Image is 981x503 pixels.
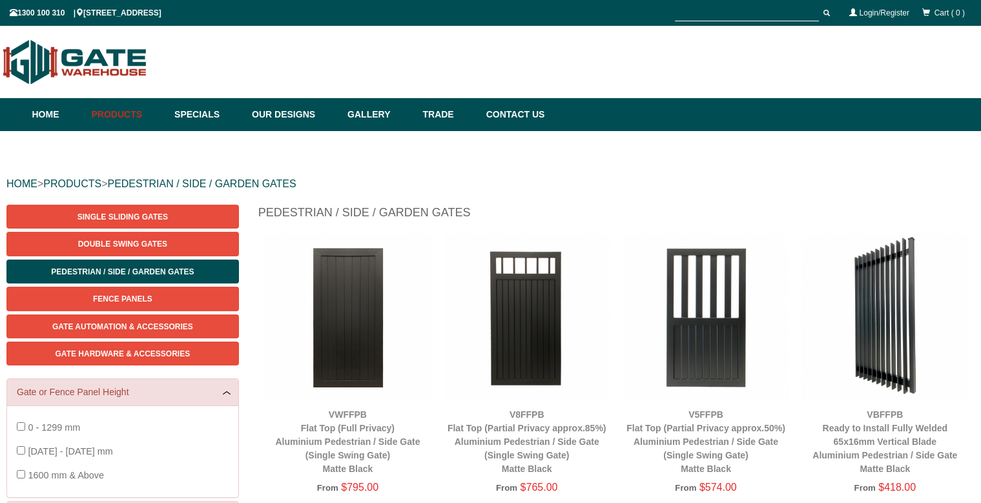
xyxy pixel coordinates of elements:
[43,178,101,189] a: PRODUCTS
[28,446,112,457] span: [DATE] - [DATE] mm
[245,98,341,131] a: Our Designs
[480,98,545,131] a: Contact Us
[77,212,168,221] span: Single Sliding Gates
[802,234,968,400] img: VBFFPB - Ready to Install Fully Welded 65x16mm Vertical Blade - Aluminium Pedestrian / Side Gate ...
[17,385,229,399] a: Gate or Fence Panel Height
[56,349,191,358] span: Gate Hardware & Accessories
[6,342,239,365] a: Gate Hardware & Accessories
[275,409,420,474] a: VWFFPBFlat Top (Full Privacy)Aluminium Pedestrian / Side Gate (Single Swing Gate)Matte Black
[812,409,957,474] a: VBFFPBReady to Install Fully Welded 65x16mm Vertical BladeAluminium Pedestrian / Side GateMatte B...
[675,5,819,21] input: SEARCH PRODUCTS
[6,163,975,205] div: > >
[6,232,239,256] a: Double Swing Gates
[6,205,239,229] a: Single Sliding Gates
[699,482,737,493] span: $574.00
[341,98,416,131] a: Gallery
[28,422,80,433] span: 0 - 1299 mm
[496,483,517,493] span: From
[168,98,245,131] a: Specials
[265,234,431,400] img: VWFFPB - Flat Top (Full Privacy) - Aluminium Pedestrian / Side Gate (Single Swing Gate) - Matte B...
[6,178,37,189] a: HOME
[6,287,239,311] a: Fence Panels
[107,178,296,189] a: PEDESTRIAN / SIDE / GARDEN GATES
[448,409,606,474] a: V8FFPBFlat Top (Partial Privacy approx.85%)Aluminium Pedestrian / Side Gate (Single Swing Gate)Ma...
[6,314,239,338] a: Gate Automation & Accessories
[860,8,909,17] a: Login/Register
[85,98,169,131] a: Products
[52,322,193,331] span: Gate Automation & Accessories
[258,205,975,227] h1: Pedestrian / Side / Garden Gates
[78,240,167,249] span: Double Swing Gates
[854,483,876,493] span: From
[416,98,479,131] a: Trade
[6,260,239,283] a: Pedestrian / Side / Garden Gates
[317,483,338,493] span: From
[444,234,610,400] img: V8FFPB - Flat Top (Partial Privacy approx.85%) - Aluminium Pedestrian / Side Gate (Single Swing G...
[32,98,85,131] a: Home
[623,234,789,400] img: V5FFPB - Flat Top (Partial Privacy approx.50%) - Aluminium Pedestrian / Side Gate (Single Swing G...
[28,470,104,480] span: 1600 mm & Above
[341,482,378,493] span: $795.00
[675,483,696,493] span: From
[521,482,558,493] span: $765.00
[935,8,965,17] span: Cart ( 0 )
[93,294,152,303] span: Fence Panels
[10,8,161,17] span: 1300 100 310 | [STREET_ADDRESS]
[878,482,916,493] span: $418.00
[626,409,785,474] a: V5FFPBFlat Top (Partial Privacy approx.50%)Aluminium Pedestrian / Side Gate (Single Swing Gate)Ma...
[51,267,194,276] span: Pedestrian / Side / Garden Gates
